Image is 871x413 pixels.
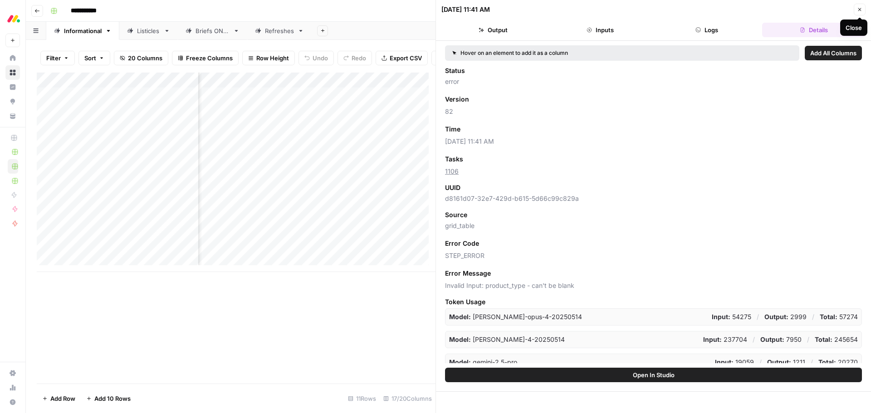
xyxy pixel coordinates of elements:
strong: Model: [449,358,471,366]
p: gemini-2.5-pro [449,358,517,367]
button: Add Row [37,391,81,406]
span: Open In Studio [633,370,675,379]
span: Filter [46,53,61,63]
span: [DATE] 11:41 AM [445,137,862,146]
a: Home [5,51,20,65]
button: Workspace: Monday.com [5,7,20,30]
span: Row Height [256,53,289,63]
p: 7950 [760,335,802,344]
span: Error Code [445,239,479,248]
span: Add 10 Rows [94,394,131,403]
strong: Output: [767,358,791,366]
a: 1106 [445,167,459,175]
a: Opportunities [5,94,20,109]
span: Status [445,66,465,75]
strong: Output: [760,335,784,343]
p: / [753,335,755,344]
a: Informational [46,22,119,40]
p: / [757,312,759,321]
div: Informational [64,26,102,35]
p: 1211 [767,358,805,367]
button: Sort [78,51,110,65]
span: Time [445,125,460,134]
span: grid_table [445,221,862,230]
button: Logs [656,23,759,37]
button: Filter [40,51,75,65]
span: Sort [84,53,96,63]
span: Redo [352,53,366,63]
span: STEP_ERROR [445,251,862,260]
span: Freeze Columns [186,53,233,63]
a: Settings [5,366,20,380]
span: Undo [313,53,328,63]
span: Export CSV [390,53,422,63]
p: 245654 [815,335,858,344]
div: Hover on an element to add it as a column [452,49,680,57]
p: / [812,312,814,321]
a: Briefs ONLY [178,22,247,40]
button: Row Height [242,51,295,65]
span: Error Message [445,269,491,278]
span: 20 Columns [128,53,162,63]
p: 2999 [764,312,807,321]
span: Invalid Input: product_type - can't be blank [445,281,862,290]
a: Refreshes [247,22,312,40]
span: UUID [445,183,460,192]
span: Source [445,210,467,219]
a: Browse [5,65,20,80]
button: Help + Support [5,395,20,409]
div: 17/20 Columns [380,391,435,406]
strong: Model: [449,335,471,343]
p: 54275 [712,312,751,321]
p: 20270 [818,358,858,367]
strong: Input: [703,335,722,343]
strong: Total: [820,313,837,321]
p: claude-sonnet-4-20250514 [449,335,565,344]
button: Inputs [548,23,652,37]
a: Insights [5,80,20,94]
a: Your Data [5,109,20,123]
a: Usage [5,380,20,395]
div: [DATE] 11:41 AM [441,5,490,14]
div: Listicles [137,26,160,35]
button: Details [762,23,866,37]
div: Close [846,23,862,32]
button: Export CSV [376,51,428,65]
button: Redo [338,51,372,65]
span: error [445,77,862,86]
div: 11 Rows [344,391,380,406]
img: Monday.com Logo [5,10,22,27]
strong: Model: [449,313,471,321]
button: Undo [298,51,334,65]
button: Freeze Columns [172,51,239,65]
div: Refreshes [265,26,294,35]
span: 82 [445,107,862,116]
button: Output [441,23,545,37]
div: Briefs ONLY [196,26,230,35]
span: Add All Columns [810,49,856,58]
strong: Total: [818,358,836,366]
button: Open In Studio [445,368,862,382]
a: Listicles [119,22,178,40]
span: Add Row [50,394,75,403]
button: Add 10 Rows [81,391,136,406]
p: / [811,358,813,367]
strong: Output: [764,313,788,321]
button: 20 Columns [114,51,168,65]
span: Tasks [445,155,463,164]
span: Version [445,95,469,104]
p: / [807,335,809,344]
p: / [759,358,762,367]
strong: Input: [712,313,730,321]
p: 57274 [820,312,858,321]
p: 237704 [703,335,747,344]
strong: Total: [815,335,832,343]
span: Token Usage [445,297,862,306]
strong: Input: [715,358,734,366]
button: Add All Columns [805,46,862,60]
p: 19059 [715,358,754,367]
p: claude-opus-4-20250514 [449,312,582,321]
span: d8161d07-32e7-429d-b615-5d66c99c829a [445,194,862,203]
